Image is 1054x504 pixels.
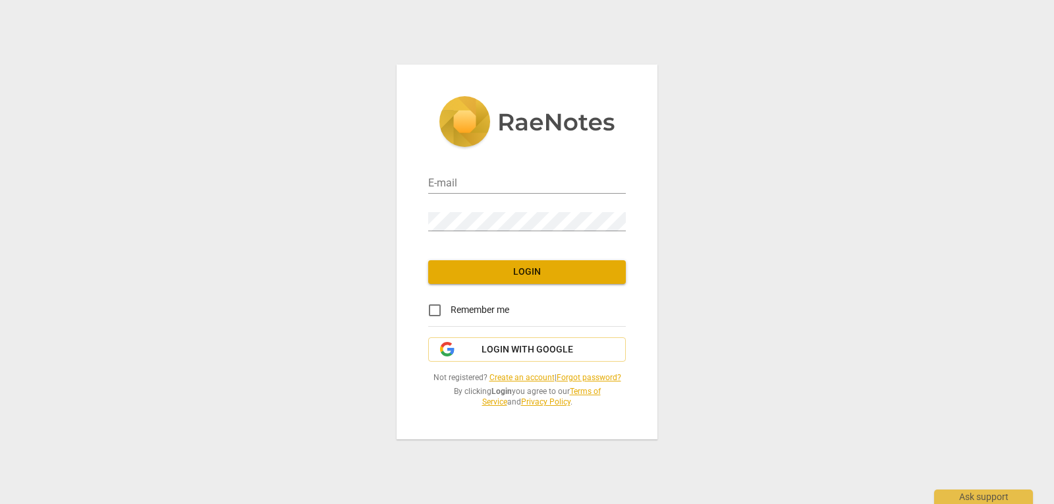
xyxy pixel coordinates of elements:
div: Ask support [934,490,1033,504]
a: Privacy Policy [521,397,570,406]
a: Forgot password? [557,373,621,382]
b: Login [491,387,512,396]
span: By clicking you agree to our and . [428,386,626,408]
a: Terms of Service [482,387,601,407]
button: Login [428,260,626,284]
span: Login [439,266,615,279]
span: Remember me [451,303,509,317]
img: 5ac2273c67554f335776073100b6d88f.svg [439,96,615,150]
span: Login with Google [482,343,573,356]
button: Login with Google [428,337,626,362]
a: Create an account [489,373,555,382]
span: Not registered? | [428,372,626,383]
